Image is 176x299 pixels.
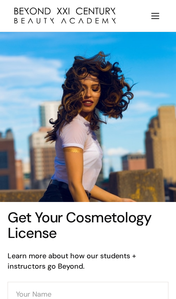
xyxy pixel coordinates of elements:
h1: Get Your Cosmetology License [8,210,168,241]
a: home [10,8,129,24]
div: menu [145,5,166,26]
h6: Learn more about how our students + instructors go Beyond. [8,251,168,271]
img: beyond logo [14,8,116,24]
